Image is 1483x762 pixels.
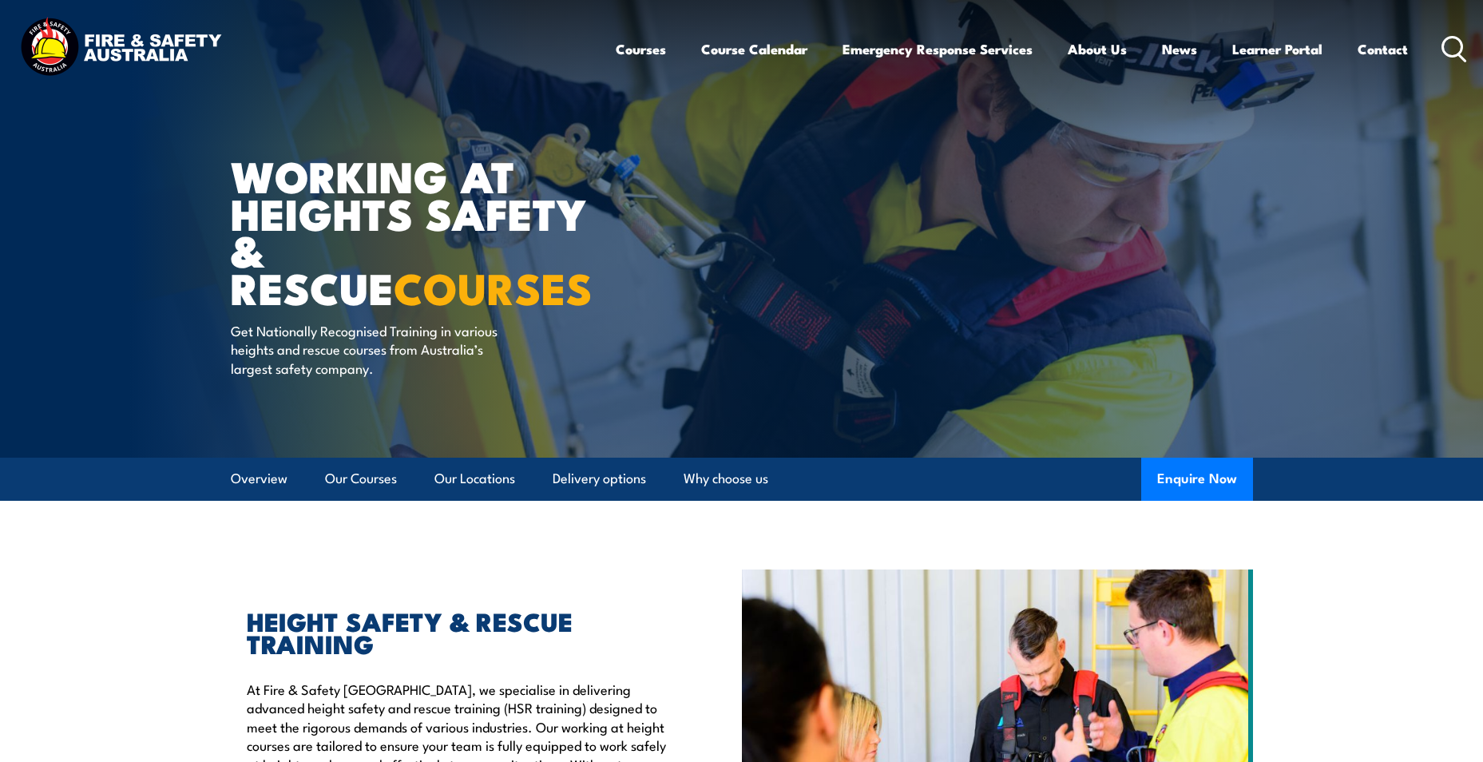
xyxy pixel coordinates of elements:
a: News [1162,28,1197,70]
a: Emergency Response Services [843,28,1033,70]
a: About Us [1068,28,1127,70]
a: Why choose us [684,458,768,500]
strong: COURSES [394,253,593,319]
button: Enquire Now [1141,458,1253,501]
a: Courses [616,28,666,70]
a: Our Courses [325,458,397,500]
a: Our Locations [434,458,515,500]
a: Contact [1358,28,1408,70]
a: Overview [231,458,287,500]
a: Course Calendar [701,28,807,70]
a: Delivery options [553,458,646,500]
h2: HEIGHT SAFETY & RESCUE TRAINING [247,609,668,654]
p: Get Nationally Recognised Training in various heights and rescue courses from Australia’s largest... [231,321,522,377]
a: Learner Portal [1232,28,1322,70]
h1: WORKING AT HEIGHTS SAFETY & RESCUE [231,157,625,306]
